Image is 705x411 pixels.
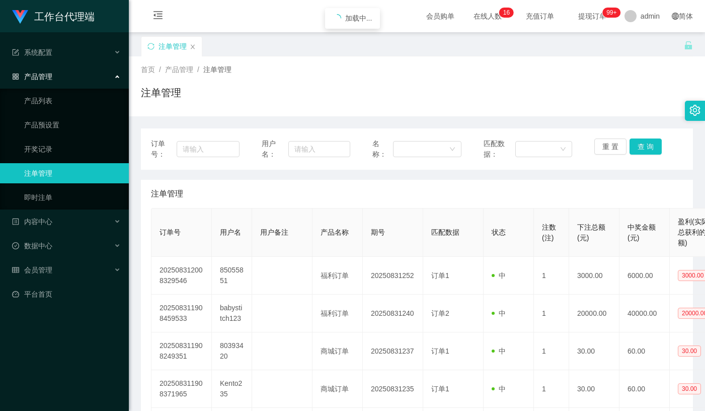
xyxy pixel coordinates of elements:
span: 订单号 [160,228,181,236]
span: 中 [492,309,506,317]
input: 请输入 [288,141,351,157]
span: 中 [492,385,506,393]
td: 1 [534,370,569,408]
td: 20250831252 [363,257,423,295]
i: 图标: unlock [684,41,693,50]
sup: 16 [499,8,514,18]
span: 名称： [372,139,393,160]
sup: 1041 [602,8,620,18]
span: 订单1 [431,385,449,393]
i: 图标: down [449,146,455,153]
span: 30.00 [678,346,701,357]
td: 福利订单 [312,257,363,295]
span: 加载中... [345,14,372,22]
td: 商城订单 [312,370,363,408]
span: / [159,65,161,74]
span: 充值订单 [521,13,559,20]
i: 图标: close [190,44,196,50]
td: 20250831235 [363,370,423,408]
i: 图标: profile [12,218,19,225]
span: / [197,65,199,74]
span: 订单1 [431,347,449,355]
button: 重 置 [594,139,626,155]
span: 匹配数据 [431,228,459,236]
i: 图标: down [560,146,566,153]
span: 会员管理 [12,266,52,274]
span: 注数(注) [542,223,556,242]
i: 图标: sync [147,43,154,50]
td: 202508311908459533 [151,295,212,332]
i: 图标: appstore-o [12,73,19,80]
td: 85055851 [212,257,252,295]
span: 数据中心 [12,242,52,250]
td: 6000.00 [619,257,670,295]
td: 60.00 [619,370,670,408]
span: 产品管理 [165,65,193,74]
i: 图标: check-circle-o [12,242,19,249]
td: Kento235 [212,370,252,408]
a: 产品列表 [24,91,121,111]
a: 产品预设置 [24,115,121,135]
a: 图标: dashboard平台首页 [12,284,121,304]
span: 在线人数 [468,13,507,20]
span: 注单管理 [203,65,231,74]
td: 商城订单 [312,332,363,370]
span: 用户备注 [260,228,288,236]
td: 1 [534,332,569,370]
span: 内容中心 [12,218,52,226]
td: 福利订单 [312,295,363,332]
td: 1 [534,295,569,332]
td: 60.00 [619,332,670,370]
td: 30.00 [569,332,619,370]
span: 中奖金额(元) [628,223,656,242]
span: 产品名称 [321,228,349,236]
img: logo.9652507e.png [12,10,28,24]
i: 图标: setting [689,105,700,116]
td: 30.00 [569,370,619,408]
td: 40000.00 [619,295,670,332]
i: icon: loading [333,14,341,22]
a: 开奖记录 [24,139,121,159]
td: 202508312008329546 [151,257,212,295]
td: babystitch123 [212,295,252,332]
span: 用户名： [262,139,288,160]
i: 图标: form [12,49,19,56]
i: 图标: table [12,266,19,273]
h1: 注单管理 [141,85,181,100]
input: 请输入 [177,141,240,157]
a: 注单管理 [24,163,121,183]
span: 中 [492,347,506,355]
td: 3000.00 [569,257,619,295]
span: 注单管理 [151,188,183,200]
h1: 工作台代理端 [34,1,95,33]
p: 6 [507,8,510,18]
span: 系统配置 [12,48,52,56]
a: 即时注单 [24,187,121,208]
span: 订单号： [151,139,177,160]
span: 状态 [492,228,506,236]
a: 工作台代理端 [12,12,95,20]
td: 20250831240 [363,295,423,332]
span: 用户名 [220,228,241,236]
i: 图标: menu-fold [141,1,175,33]
span: 中 [492,271,506,280]
span: 期号 [371,228,385,236]
td: 1 [534,257,569,295]
span: 首页 [141,65,155,74]
td: 202508311908249351 [151,332,212,370]
span: 产品管理 [12,73,52,81]
span: 提现订单 [573,13,611,20]
i: 图标: global [672,13,679,20]
td: 20250831237 [363,332,423,370]
span: 订单1 [431,271,449,280]
td: 20000.00 [569,295,619,332]
td: 202508311908371965 [151,370,212,408]
td: 80393420 [212,332,252,370]
span: 订单2 [431,309,449,317]
p: 1 [503,8,507,18]
span: 30.00 [678,383,701,394]
span: 下注总额(元) [577,223,605,242]
span: 匹配数据： [484,139,516,160]
div: 注单管理 [159,37,187,56]
button: 查 询 [630,139,662,155]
